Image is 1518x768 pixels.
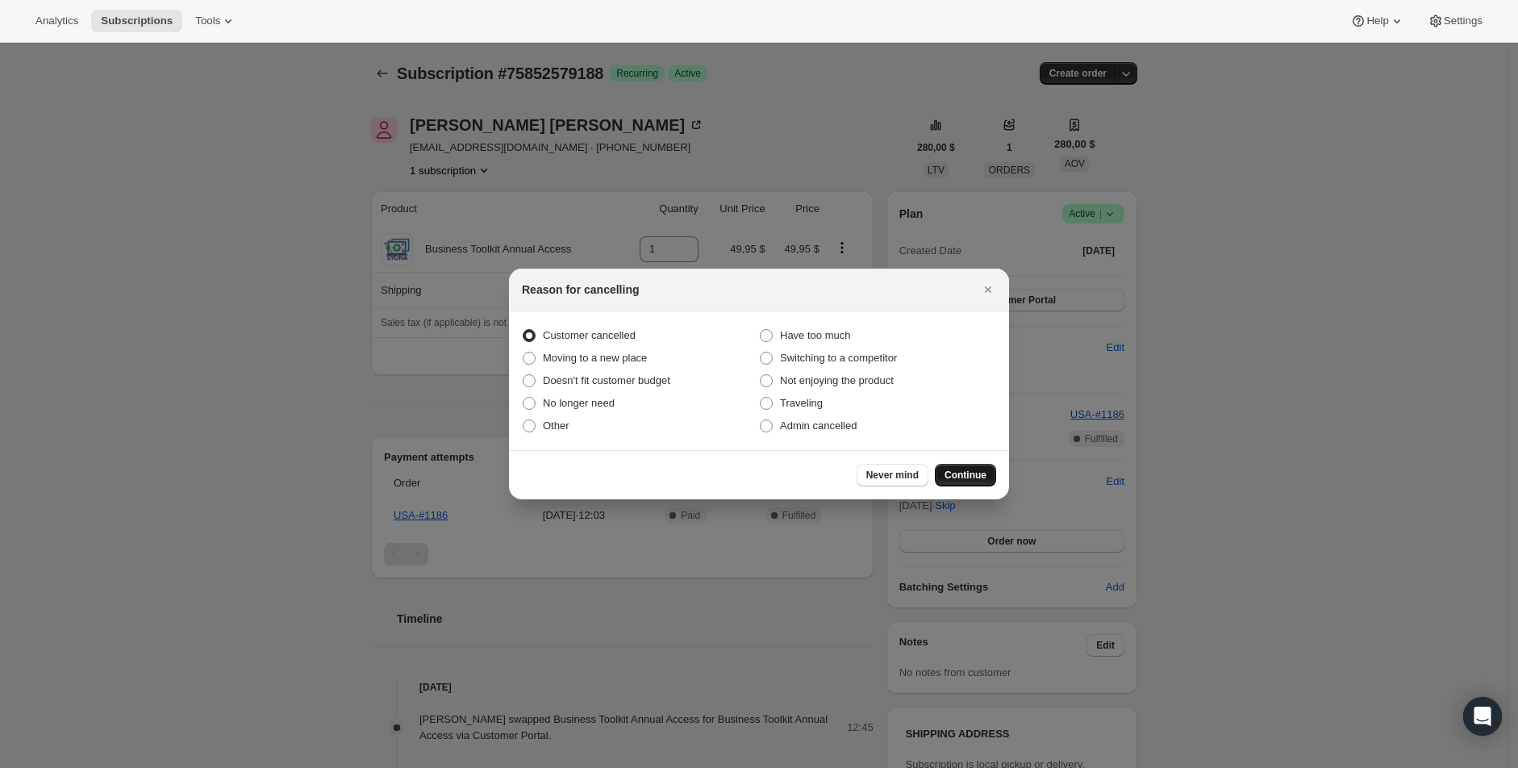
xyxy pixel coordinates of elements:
[186,10,246,32] button: Tools
[857,464,928,486] button: Never mind
[945,469,986,482] span: Continue
[780,419,857,432] span: Admin cancelled
[1418,10,1492,32] button: Settings
[780,352,897,364] span: Switching to a competitor
[935,464,996,486] button: Continue
[26,10,88,32] button: Analytics
[35,15,78,27] span: Analytics
[1366,15,1388,27] span: Help
[522,282,639,298] h2: Reason for cancelling
[1444,15,1483,27] span: Settings
[780,329,850,341] span: Have too much
[195,15,220,27] span: Tools
[780,397,823,409] span: Traveling
[91,10,182,32] button: Subscriptions
[977,278,999,301] button: Cerrar
[1463,697,1502,736] div: Open Intercom Messenger
[866,469,919,482] span: Never mind
[543,374,670,386] span: Doesn't fit customer budget
[543,329,636,341] span: Customer cancelled
[543,419,569,432] span: Other
[543,397,615,409] span: No longer need
[1341,10,1414,32] button: Help
[780,374,894,386] span: Not enjoying the product
[543,352,647,364] span: Moving to a new place
[101,15,173,27] span: Subscriptions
